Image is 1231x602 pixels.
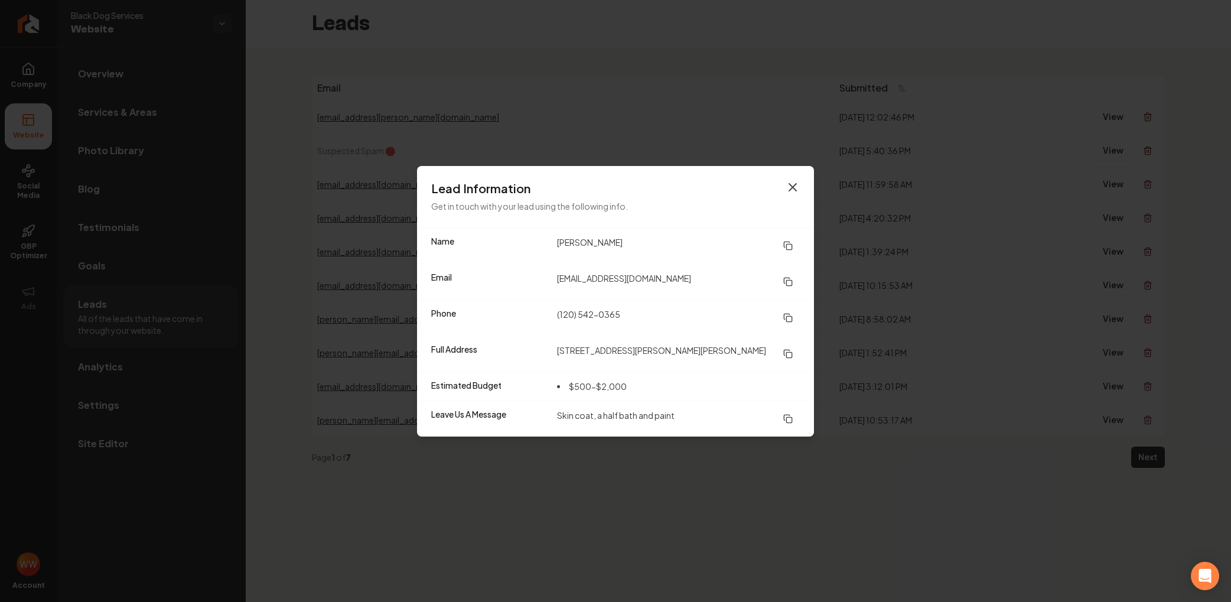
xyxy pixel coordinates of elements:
dt: Estimated Budget [431,379,548,393]
dd: [STREET_ADDRESS][PERSON_NAME][PERSON_NAME] [557,343,800,365]
dt: Leave Us A Message [431,408,548,429]
dt: Full Address [431,343,548,365]
dd: Skin coat, a half bath and paint [557,408,800,429]
dt: Phone [431,307,548,328]
dt: Email [431,271,548,292]
dd: [EMAIL_ADDRESS][DOMAIN_NAME] [557,271,800,292]
li: $500-$2,000 [557,379,627,393]
p: Get in touch with your lead using the following info. [431,199,800,213]
dd: (120) 542-0365 [557,307,800,328]
dd: [PERSON_NAME] [557,235,800,256]
h3: Lead Information [431,180,800,197]
dt: Name [431,235,548,256]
